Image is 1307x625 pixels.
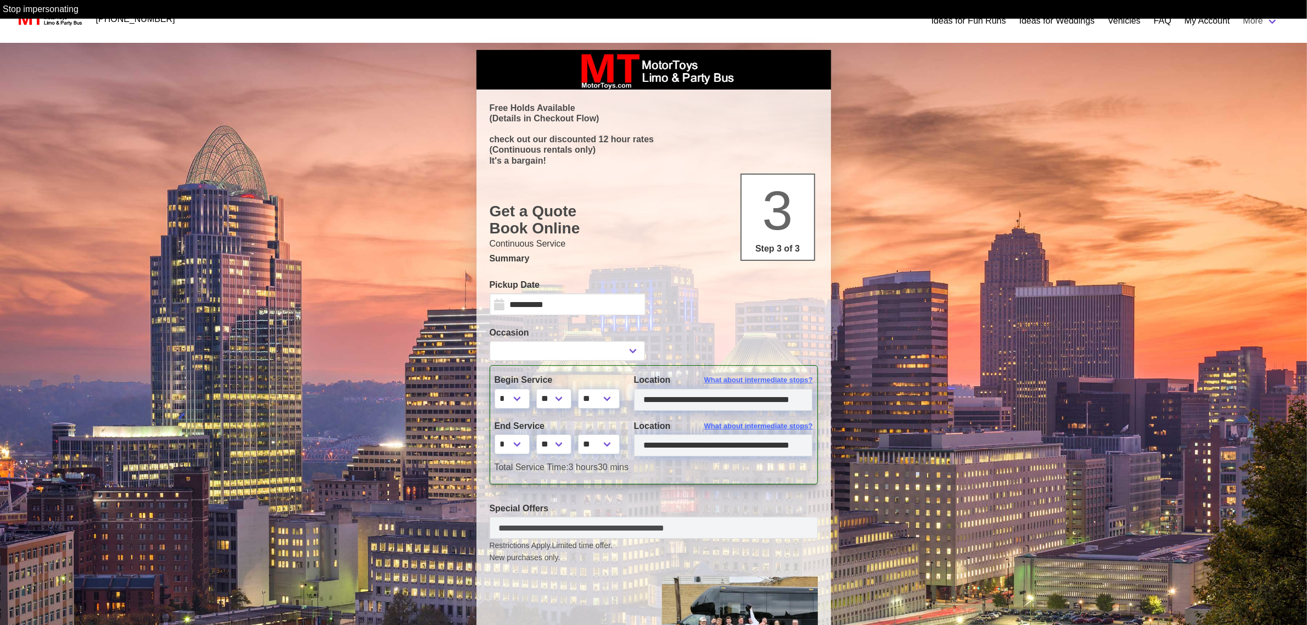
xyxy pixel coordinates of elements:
[490,134,818,144] p: check out our discounted 12 hour rates
[552,540,613,551] span: Limited time offer.
[490,237,818,250] p: Continuous Service
[490,103,818,113] p: Free Holds Available
[495,373,618,387] label: Begin Service
[490,502,818,515] label: Special Offers
[495,462,569,472] span: Total Service Time:
[634,421,671,431] span: Location
[490,541,818,563] small: Restrictions Apply.
[932,14,1006,27] a: Ideas for Fun Runs
[704,375,813,386] span: What about intermediate stops?
[704,421,813,432] span: What about intermediate stops?
[571,50,736,90] img: box_logo_brand.jpeg
[490,203,818,237] h1: Get a Quote Book Online
[3,4,78,14] a: Stop impersonating
[490,252,818,265] p: Summary
[495,420,618,433] label: End Service
[598,462,629,472] span: 30 mins
[490,113,818,124] p: (Details in Checkout Flow)
[1108,14,1141,27] a: Vehicles
[634,375,671,384] span: Location
[1019,14,1095,27] a: Ideas for Weddings
[1237,10,1285,32] a: More
[490,552,818,563] span: New purchases only.
[1154,14,1171,27] a: FAQ
[490,155,818,166] p: It's a bargain!
[486,461,821,474] div: 3 hours
[746,242,810,255] p: Step 3 of 3
[762,180,793,241] span: 3
[15,12,83,27] img: MotorToys Logo
[1185,14,1230,27] a: My Account
[490,278,646,292] label: Pickup Date
[89,8,182,30] a: [PHONE_NUMBER]
[490,326,646,339] label: Occasion
[490,144,818,155] p: (Continuous rentals only)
